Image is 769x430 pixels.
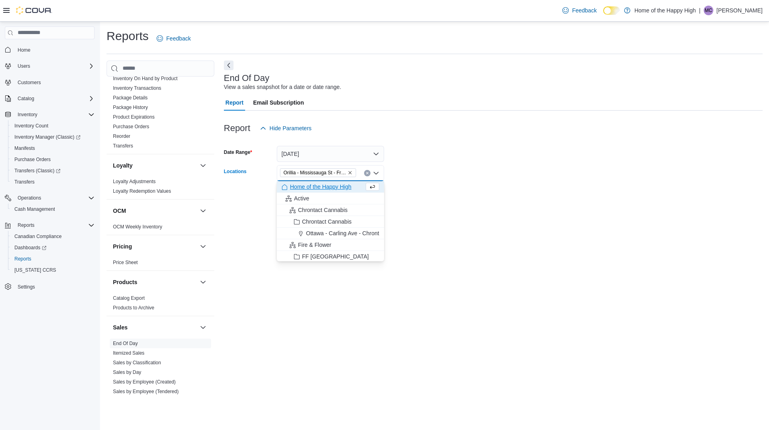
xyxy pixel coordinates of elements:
span: Package Details [113,95,148,101]
h3: Report [224,123,250,133]
a: Dashboards [8,242,98,253]
h3: Loyalty [113,162,133,170]
button: Chrontact Cannabis [277,204,384,216]
button: Reports [14,220,38,230]
button: Inventory Count [8,120,98,131]
span: Sales by Employee (Tendered) [113,388,179,395]
span: Inventory On Hand by Product [113,75,177,82]
span: Sales by Classification [113,359,161,366]
a: Dashboards [11,243,50,252]
span: Settings [14,281,95,291]
button: Reports [8,253,98,264]
span: Purchase Orders [11,155,95,164]
h3: Sales [113,323,128,331]
a: [US_STATE] CCRS [11,265,59,275]
span: Inventory Count [14,123,48,129]
span: Sales by Invoice [113,398,148,404]
button: Sales [113,323,197,331]
span: Inventory Count [11,121,95,131]
span: Sales by Employee (Created) [113,379,176,385]
button: Reports [2,220,98,231]
span: Feedback [166,34,191,42]
a: Feedback [153,30,194,46]
span: Orillia - Mississauga St - Friendly Stranger [280,168,356,177]
span: MC [705,6,713,15]
span: Package History [113,104,148,111]
span: Sales by Day [113,369,141,375]
h1: Reports [107,28,149,44]
a: Inventory Count [11,121,52,131]
span: Fire & Flower [298,241,331,249]
button: Close list of options [373,170,379,176]
a: Reports [11,254,34,264]
div: Meaghan Cooke [704,6,713,15]
h3: Pricing [113,242,132,250]
span: Transfers (Classic) [11,166,95,176]
span: Product Expirations [113,114,155,120]
span: Inventory [14,110,95,119]
a: Inventory On Hand by Product [113,76,177,81]
span: Home of the Happy High [290,183,351,191]
span: Reports [18,222,34,228]
span: Inventory Manager (Classic) [14,134,81,140]
span: Itemized Sales [113,350,145,356]
button: Next [224,61,234,70]
button: Inventory [14,110,40,119]
input: Dark Mode [603,6,620,15]
button: Home of the Happy High [277,181,384,193]
span: Catalog Export [113,295,145,301]
button: Sales [198,323,208,332]
button: Customers [2,77,98,88]
a: Package History [113,105,148,110]
a: Transfers (Classic) [11,166,64,176]
span: Feedback [572,6,596,14]
span: Catalog [18,95,34,102]
a: Transfers [113,143,133,149]
span: Operations [18,195,41,201]
button: Products [113,278,197,286]
span: Reports [14,256,31,262]
span: Loyalty Redemption Values [113,188,171,194]
div: View a sales snapshot for a date or date range. [224,83,341,91]
span: Products to Archive [113,305,154,311]
a: OCM Weekly Inventory [113,224,162,230]
button: Hide Parameters [257,120,315,136]
span: Transfers [11,177,95,187]
a: Reorder [113,133,130,139]
span: Inventory [18,111,37,118]
span: Transfers (Classic) [14,168,60,174]
span: Cash Management [11,204,95,214]
a: Inventory Transactions [113,85,161,91]
span: Home [18,47,30,53]
span: Canadian Compliance [14,233,62,240]
span: Purchase Orders [14,156,51,163]
label: Date Range [224,149,252,155]
a: Products to Archive [113,305,154,311]
a: End Of Day [113,341,138,346]
button: [DATE] [277,146,384,162]
span: Report [225,95,244,111]
button: Transfers [8,176,98,188]
button: Canadian Compliance [8,231,98,242]
span: Price Sheet [113,259,138,266]
button: [US_STATE] CCRS [8,264,98,276]
span: Loyalty Adjustments [113,178,156,185]
a: Sales by Employee (Tendered) [113,389,179,394]
p: Home of the Happy High [634,6,696,15]
p: | [699,6,701,15]
span: Settings [18,284,35,290]
span: Home [14,45,95,55]
button: Pricing [198,242,208,251]
h3: OCM [113,207,126,215]
button: Home [2,44,98,56]
span: Users [14,61,95,71]
button: OCM [113,207,197,215]
div: Loyalty [107,177,214,199]
p: [PERSON_NAME] [717,6,763,15]
span: Orillia - Mississauga St - Friendly Stranger [284,169,346,177]
button: Products [198,277,208,287]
